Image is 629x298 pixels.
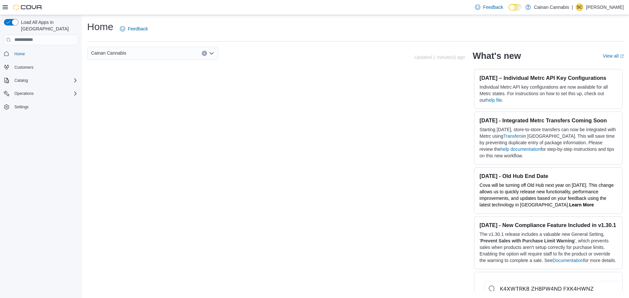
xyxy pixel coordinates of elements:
[12,77,78,84] span: Catalog
[18,19,78,32] span: Load All Apps in [GEOGRAPHIC_DATA]
[586,3,624,11] p: [PERSON_NAME]
[480,173,617,179] h3: [DATE] - Old Hub End Date
[534,3,569,11] p: Cainan Cannabis
[577,3,582,11] span: SC
[480,231,617,264] p: The v1.30.1 release includes a valuable new General Setting, ' ', which prevents sales when produ...
[209,51,214,56] button: Open list of options
[14,65,33,70] span: Customers
[501,147,541,152] a: help documentation
[1,49,81,59] button: Home
[12,90,78,97] span: Operations
[14,51,25,57] span: Home
[481,238,575,243] strong: Prevent Sales with Purchase Limit Warning
[117,22,150,35] a: Feedback
[480,126,617,159] p: Starting [DATE], store-to-store transfers can now be integrated with Metrc using in [GEOGRAPHIC_D...
[1,102,81,112] button: Settings
[1,62,81,72] button: Customers
[473,51,521,61] h2: What's new
[480,183,614,207] span: Cova will be turning off Old Hub next year on [DATE]. This change allows us to quickly release ne...
[4,46,78,129] nav: Complex example
[620,54,624,58] svg: External link
[12,50,78,58] span: Home
[480,75,617,81] h3: [DATE] – Individual Metrc API Key Configurations
[480,117,617,124] h3: [DATE] - Integrated Metrc Transfers Coming Soon
[1,76,81,85] button: Catalog
[12,90,36,97] button: Operations
[480,222,617,228] h3: [DATE] - New Compliance Feature Included in v1.30.1
[552,258,583,263] a: Documentation
[576,3,583,11] div: Susan Collicott
[508,4,522,11] input: Dark Mode
[12,63,78,71] span: Customers
[202,51,207,56] button: Clear input
[12,103,78,111] span: Settings
[12,50,28,58] a: Home
[14,91,34,96] span: Operations
[128,26,148,32] span: Feedback
[13,4,43,10] img: Cova
[14,78,28,83] span: Catalog
[12,77,30,84] button: Catalog
[472,1,505,14] a: Feedback
[12,63,36,71] a: Customers
[486,97,502,103] a: help file
[1,89,81,98] button: Operations
[14,104,29,110] span: Settings
[603,53,624,59] a: View allExternal link
[87,20,113,33] h1: Home
[483,4,503,10] span: Feedback
[480,84,617,103] p: Individual Metrc API key configurations are now available for all Metrc states. For instructions ...
[503,133,523,139] a: Transfers
[569,202,594,207] a: Learn More
[91,49,126,57] span: Cainan Cannabis
[572,3,573,11] p: |
[12,103,31,111] a: Settings
[414,55,465,60] p: Updated 1 minute(s) ago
